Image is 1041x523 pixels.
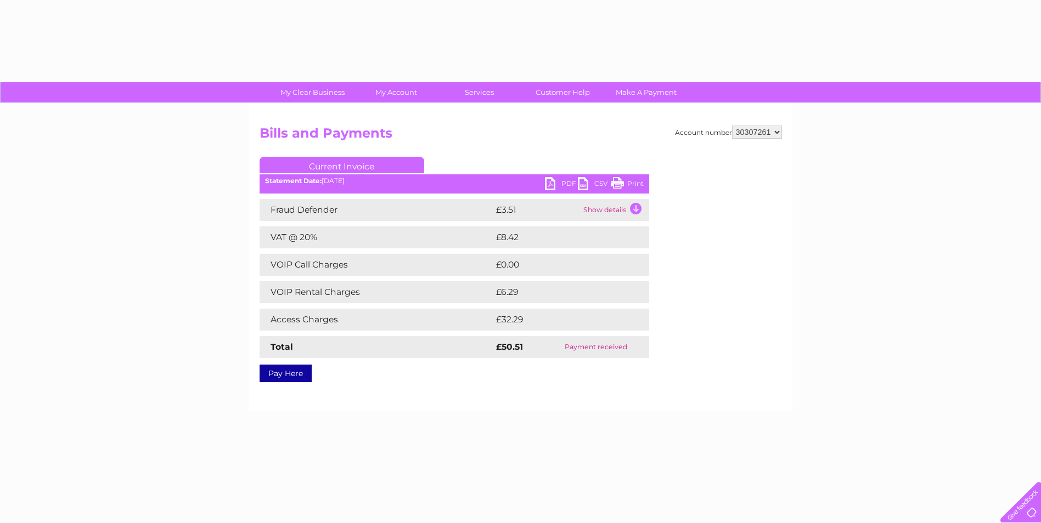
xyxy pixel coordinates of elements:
td: Payment received [543,336,649,358]
a: Print [611,177,644,193]
a: Customer Help [517,82,608,103]
td: £32.29 [493,309,627,331]
td: VOIP Call Charges [260,254,493,276]
a: Pay Here [260,365,312,382]
a: Make A Payment [601,82,691,103]
h2: Bills and Payments [260,126,782,146]
strong: Total [271,342,293,352]
td: Fraud Defender [260,199,493,221]
td: £8.42 [493,226,623,248]
a: CSV [578,177,611,193]
td: Show details [581,199,649,221]
td: £3.51 [493,199,581,221]
div: [DATE] [260,177,649,185]
td: Access Charges [260,309,493,331]
strong: £50.51 [496,342,523,352]
td: VAT @ 20% [260,226,493,248]
a: My Clear Business [267,82,358,103]
td: £0.00 [493,254,624,276]
b: Statement Date: [265,177,322,185]
a: Services [434,82,525,103]
a: Current Invoice [260,157,424,173]
a: My Account [351,82,441,103]
a: PDF [545,177,578,193]
td: VOIP Rental Charges [260,281,493,303]
td: £6.29 [493,281,623,303]
div: Account number [675,126,782,139]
